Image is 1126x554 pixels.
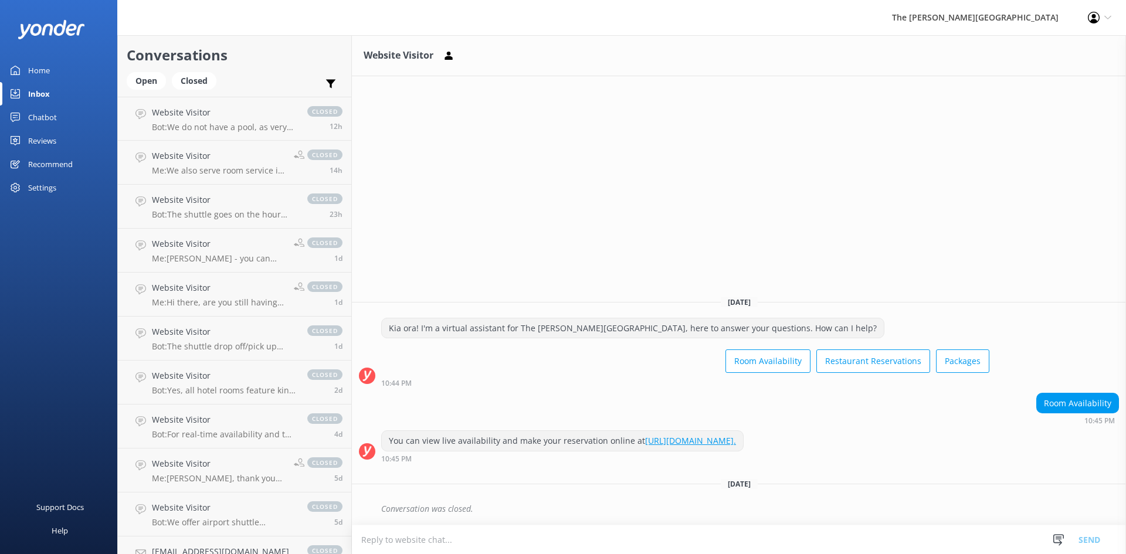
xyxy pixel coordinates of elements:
div: Closed [172,72,216,90]
div: Conversation was closed. [381,499,1119,519]
span: [DATE] [721,297,758,307]
strong: 10:45 PM [1084,417,1115,424]
a: Website VisitorBot:For real-time availability and the most accurate rates for the Executive Lake ... [118,405,351,448]
div: Open [127,72,166,90]
div: Inbox [28,82,50,106]
h4: Website Visitor [152,369,296,382]
span: Oct 03 2025 02:32pm (UTC +13:00) Pacific/Auckland [334,341,342,351]
h4: Website Visitor [152,413,296,426]
span: Oct 04 2025 11:14pm (UTC +13:00) Pacific/Auckland [330,165,342,175]
h4: Website Visitor [152,237,285,250]
span: Oct 02 2025 03:50pm (UTC +13:00) Pacific/Auckland [334,385,342,395]
strong: 10:44 PM [381,380,412,387]
h3: Website Visitor [364,48,433,63]
span: Sep 29 2025 10:36pm (UTC +13:00) Pacific/Auckland [334,473,342,483]
p: Bot: The shuttle drop off/pick up location in the [GEOGRAPHIC_DATA] is outside the [PERSON_NAME][... [152,341,296,352]
span: closed [307,106,342,117]
span: Oct 03 2025 11:47pm (UTC +13:00) Pacific/Auckland [334,253,342,263]
div: 2025-08-18T20:59:18.642 [359,499,1119,519]
p: Bot: For real-time availability and the most accurate rates for the Executive Lake View Two Bedro... [152,429,296,440]
h4: Website Visitor [152,325,296,338]
a: Open [127,74,172,87]
p: Me: Hi there, are you still having troubles with booking our restaurant? We are happy to help if ... [152,297,285,308]
a: Website VisitorMe:[PERSON_NAME] - you can reach our team via WhatsApp on [PHONE_NUMBER]closed1d [118,229,351,273]
span: closed [307,457,342,468]
p: Me: We also serve room service in our apartments [152,165,285,176]
span: Oct 03 2025 06:26pm (UTC +13:00) Pacific/Auckland [334,297,342,307]
h4: Website Visitor [152,501,296,514]
a: Website VisitorBot:The shuttle drop off/pick up location in the [GEOGRAPHIC_DATA] is outside the ... [118,317,351,361]
div: Aug 16 2025 10:45pm (UTC +13:00) Pacific/Auckland [1036,416,1119,424]
a: Website VisitorMe:We also serve room service in our apartmentsclosed14h [118,141,351,185]
p: Me: [PERSON_NAME] - you can reach our team via WhatsApp on [PHONE_NUMBER] [152,253,285,264]
span: Sep 29 2025 07:43pm (UTC +13:00) Pacific/Auckland [334,517,342,527]
a: Website VisitorBot:The shuttle goes on the hour from 8:00am, returning at 15 minutes past the hou... [118,185,351,229]
div: You can view live availability and make your reservation online at [382,431,743,451]
div: Help [52,519,68,542]
a: [URL][DOMAIN_NAME]. [645,435,736,446]
span: closed [307,149,342,160]
a: Website VisitorBot:Yes, all hotel rooms feature king beds that can be split into two singles upon... [118,361,351,405]
p: Me: [PERSON_NAME], thank you for reaching out to [GEOGRAPHIC_DATA]. Yes, it has to be consecutive... [152,473,285,484]
a: Website VisitorBot:We offer airport shuttle transfers for an additional charge. Please contact ou... [118,492,351,536]
h4: Website Visitor [152,149,285,162]
a: Closed [172,74,222,87]
a: Website VisitorMe:Hi there, are you still having troubles with booking our restaurant? We are hap... [118,273,351,317]
h4: Website Visitor [152,281,285,294]
span: closed [307,413,342,424]
p: Bot: We offer airport shuttle transfers for an additional charge. Please contact our concierge te... [152,517,296,528]
div: Recommend [28,152,73,176]
a: Website VisitorMe:[PERSON_NAME], thank you for reaching out to [GEOGRAPHIC_DATA]. Yes, it has to ... [118,448,351,492]
div: Aug 16 2025 10:45pm (UTC +13:00) Pacific/Auckland [381,454,744,463]
p: Bot: The shuttle goes on the hour from 8:00am, returning at 15 minutes past the hour, up until 10... [152,209,296,220]
span: closed [307,281,342,292]
a: Website VisitorBot:We do not have a pool, as very few hotels in [GEOGRAPHIC_DATA] do. However, yo... [118,97,351,141]
span: closed [307,325,342,336]
span: closed [307,501,342,512]
div: Reviews [28,129,56,152]
p: Bot: Yes, all hotel rooms feature king beds that can be split into two singles upon request. [152,385,296,396]
strong: 10:45 PM [381,456,412,463]
h4: Website Visitor [152,193,296,206]
span: closed [307,237,342,248]
div: Aug 16 2025 10:44pm (UTC +13:00) Pacific/Auckland [381,379,989,387]
div: Kia ora! I'm a virtual assistant for The [PERSON_NAME][GEOGRAPHIC_DATA], here to answer your ques... [382,318,884,338]
h2: Conversations [127,44,342,66]
div: Support Docs [36,495,84,519]
h4: Website Visitor [152,106,296,119]
div: Room Availability [1037,393,1118,413]
span: Oct 04 2025 02:07pm (UTC +13:00) Pacific/Auckland [330,209,342,219]
div: Home [28,59,50,82]
span: Oct 05 2025 01:21am (UTC +13:00) Pacific/Auckland [330,121,342,131]
span: closed [307,369,342,380]
h4: Website Visitor [152,457,285,470]
span: [DATE] [721,479,758,489]
span: Sep 30 2025 10:34pm (UTC +13:00) Pacific/Auckland [334,429,342,439]
button: Packages [936,349,989,373]
span: closed [307,193,342,204]
div: Chatbot [28,106,57,129]
button: Room Availability [725,349,810,373]
div: Settings [28,176,56,199]
button: Restaurant Reservations [816,349,930,373]
p: Bot: We do not have a pool, as very few hotels in [GEOGRAPHIC_DATA] do. However, you can swim fro... [152,122,296,132]
img: yonder-white-logo.png [18,20,85,39]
